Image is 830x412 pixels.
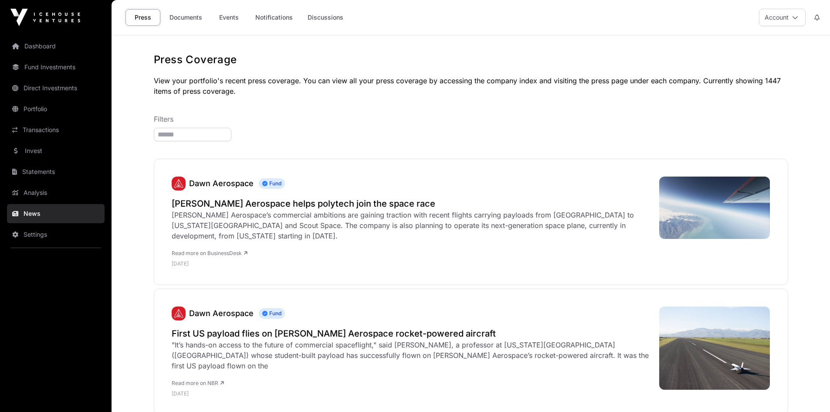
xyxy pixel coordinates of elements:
a: Transactions [7,120,105,140]
a: [PERSON_NAME] Aerospace helps polytech join the space race [172,197,650,210]
a: Statements [7,162,105,181]
img: Dawn-Aerospace-Cal-Poly-flight.jpg [659,177,770,239]
span: Fund [259,308,285,319]
a: Invest [7,141,105,160]
button: Account [759,9,806,26]
div: [PERSON_NAME] Aerospace’s commercial ambitions are gaining traction with recent flights carrying ... [172,210,650,241]
a: Dashboard [7,37,105,56]
p: Filters [154,114,788,124]
a: Dawn Aerospace [189,179,254,188]
a: Discussions [302,9,349,26]
img: Dawn-Aerospace-Aurora-with-Cal-Poly-Payload-Landed-on-Tawhaki-Runway_5388.jpeg [659,306,770,390]
a: Read more on BusinessDesk [172,250,247,256]
a: Events [211,9,246,26]
a: News [7,204,105,223]
img: Dawn-Icon.svg [172,177,186,191]
span: Fund [259,178,285,189]
img: Dawn-Icon.svg [172,306,186,320]
a: First US payload flies on [PERSON_NAME] Aerospace rocket-powered aircraft [172,327,650,340]
a: Portfolio [7,99,105,119]
h1: Press Coverage [154,53,788,67]
div: "It’s hands-on access to the future of commercial spaceflight," said [PERSON_NAME], a professor a... [172,340,650,371]
a: Dawn Aerospace [172,177,186,191]
a: Press [125,9,160,26]
p: [DATE] [172,390,650,397]
a: Analysis [7,183,105,202]
a: Dawn Aerospace [172,306,186,320]
p: View your portfolio's recent press coverage. You can view all your press coverage by accessing th... [154,75,788,96]
p: [DATE] [172,260,650,267]
a: Notifications [250,9,298,26]
a: Read more on NBR [172,380,224,386]
a: Documents [164,9,208,26]
a: Settings [7,225,105,244]
a: Direct Investments [7,78,105,98]
a: Fund Investments [7,58,105,77]
img: Icehouse Ventures Logo [10,9,80,26]
a: Dawn Aerospace [189,309,254,318]
iframe: Chat Widget [786,370,830,412]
